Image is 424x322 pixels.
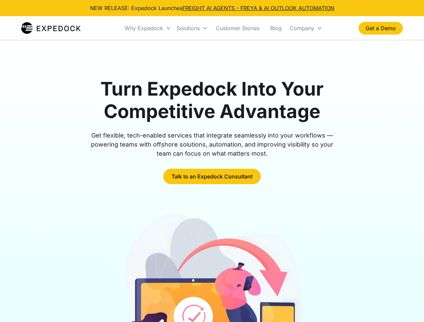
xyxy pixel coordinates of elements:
[83,78,341,123] h1: Turn Expedock Into Your Competitive Advantage
[290,25,314,32] div: Company
[163,169,261,184] a: Talk to an Expedock Consultant
[210,17,265,40] a: Customer Stories
[122,17,174,40] div: Why Expedock
[90,4,334,12] div: NEW RELEASE: Expedock Launches
[359,22,403,35] a: Get a Demo
[287,17,325,40] div: Company
[83,131,341,158] div: Get flexible, tech-enabled services that integrate seamlessly into your workflows — powering team...
[125,25,163,32] div: Why Expedock
[21,21,81,35] img: Expedock Logo
[174,17,210,40] div: Solutions
[177,25,200,32] div: Solutions
[182,5,334,11] a: FREIGHT AI AGENTS - FREYA & AI OUTLOOK AUTOMATION
[265,17,287,40] a: Blog
[21,21,81,35] a: home
[390,290,424,322] iframe: Chat Widget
